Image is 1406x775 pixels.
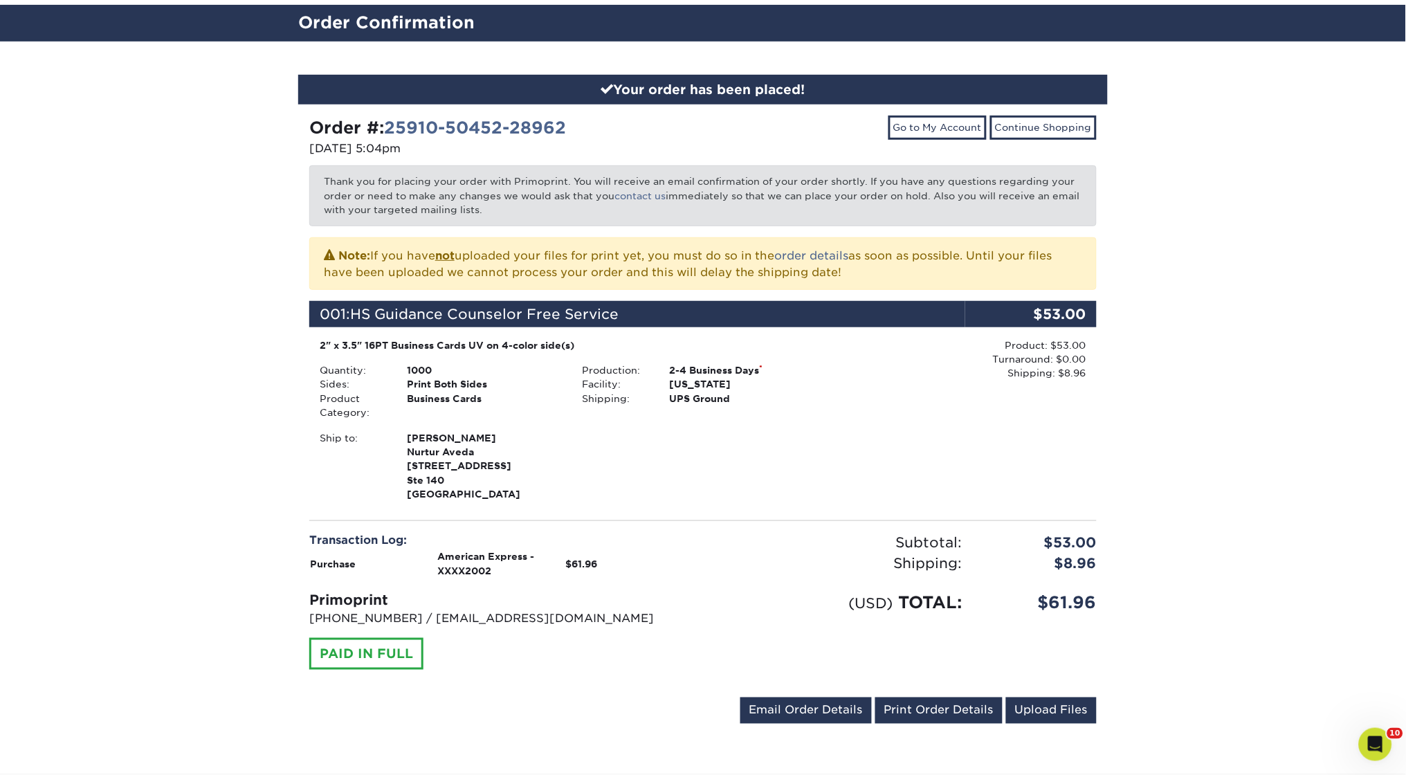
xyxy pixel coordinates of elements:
div: Shipping: [703,553,972,574]
strong: American Express - XXXX2002 [438,551,535,576]
span: 10 [1387,728,1403,739]
div: 1000 [396,363,572,377]
p: Thank you for placing your order with Primoprint. You will receive an email confirmation of your ... [309,165,1097,226]
div: Business Cards [396,392,572,420]
div: Quantity: [309,363,396,377]
div: $8.96 [972,553,1107,574]
span: Ste 140 [407,473,561,487]
div: Subtotal: [703,532,972,553]
strong: Order #: [309,118,566,138]
div: Facility: [572,377,659,391]
span: [PERSON_NAME] [407,431,561,445]
small: (USD) [848,594,893,612]
div: $53.00 [965,301,1097,327]
div: Sides: [309,377,396,391]
div: Ship to: [309,431,396,502]
div: $61.96 [972,590,1107,615]
p: If you have uploaded your files for print yet, you must do so in the as soon as possible. Until y... [324,246,1082,281]
a: order details [775,249,849,262]
div: Product: $53.00 Turnaround: $0.00 Shipping: $8.96 [834,338,1086,381]
p: [DATE] 5:04pm [309,140,693,157]
strong: [GEOGRAPHIC_DATA] [407,431,561,500]
a: Print Order Details [875,697,1003,724]
div: Production: [572,363,659,377]
span: Nurtur Aveda [407,445,561,459]
div: PAID IN FULL [309,638,423,670]
div: 2-4 Business Days [659,363,834,377]
div: Your order has been placed! [298,75,1108,105]
a: Continue Shopping [990,116,1097,139]
a: Go to My Account [888,116,987,139]
div: Transaction Log: [309,532,693,549]
strong: Purchase [310,558,356,569]
div: UPS Ground [659,392,834,405]
h2: Order Confirmation [288,10,1118,36]
iframe: Intercom live chat [1359,728,1392,761]
div: Product Category: [309,392,396,420]
a: contact us [614,190,666,201]
a: Email Order Details [740,697,872,724]
strong: Note: [338,249,370,262]
a: Upload Files [1006,697,1097,724]
span: TOTAL: [898,592,962,612]
div: $53.00 [972,532,1107,553]
div: Shipping: [572,392,659,405]
b: not [435,249,455,262]
span: [STREET_ADDRESS] [407,459,561,473]
p: [PHONE_NUMBER] / [EMAIL_ADDRESS][DOMAIN_NAME] [309,610,693,627]
div: 2" x 3.5" 16PT Business Cards UV on 4-color side(s) [320,338,824,352]
a: 25910-50452-28962 [384,118,566,138]
strong: $61.96 [565,558,597,569]
span: HS Guidance Counselor Free Service [350,306,619,322]
div: Primoprint [309,590,693,610]
div: Print Both Sides [396,377,572,391]
div: [US_STATE] [659,377,834,391]
div: 001: [309,301,965,327]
